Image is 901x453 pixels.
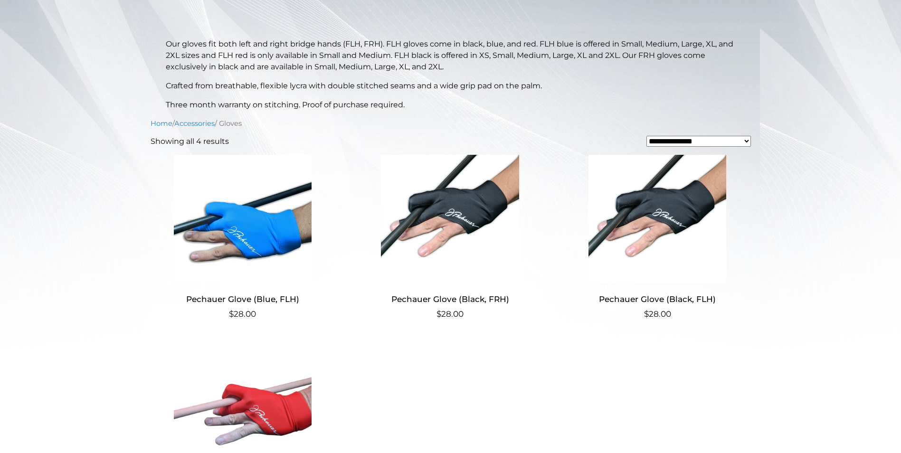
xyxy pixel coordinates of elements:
[151,291,335,308] h2: Pechauer Glove (Blue, FLH)
[358,291,542,308] h2: Pechauer Glove (Black, FRH)
[151,119,172,128] a: Home
[565,155,750,321] a: Pechauer Glove (Black, FLH) $28.00
[436,309,441,319] span: $
[166,38,736,73] p: Our gloves fit both left and right bridge hands (FLH, FRH). FLH gloves come in black, blue, and r...
[151,136,229,147] p: Showing all 4 results
[565,155,750,283] img: Pechauer Glove (Black, FLH)
[174,119,215,128] a: Accessories
[358,155,542,321] a: Pechauer Glove (Black, FRH) $28.00
[646,136,751,147] select: Shop order
[151,155,335,321] a: Pechauer Glove (Blue, FLH) $28.00
[151,118,751,129] nav: Breadcrumb
[644,309,649,319] span: $
[436,309,464,319] bdi: 28.00
[229,309,256,319] bdi: 28.00
[166,80,736,92] p: Crafted from breathable, flexible lycra with double stitched seams and a wide grip pad on the palm.
[151,155,335,283] img: Pechauer Glove (Blue, FLH)
[166,99,736,111] p: Three month warranty on stitching. Proof of purchase required.
[565,291,750,308] h2: Pechauer Glove (Black, FLH)
[644,309,671,319] bdi: 28.00
[229,309,234,319] span: $
[358,155,542,283] img: Pechauer Glove (Black, FRH)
